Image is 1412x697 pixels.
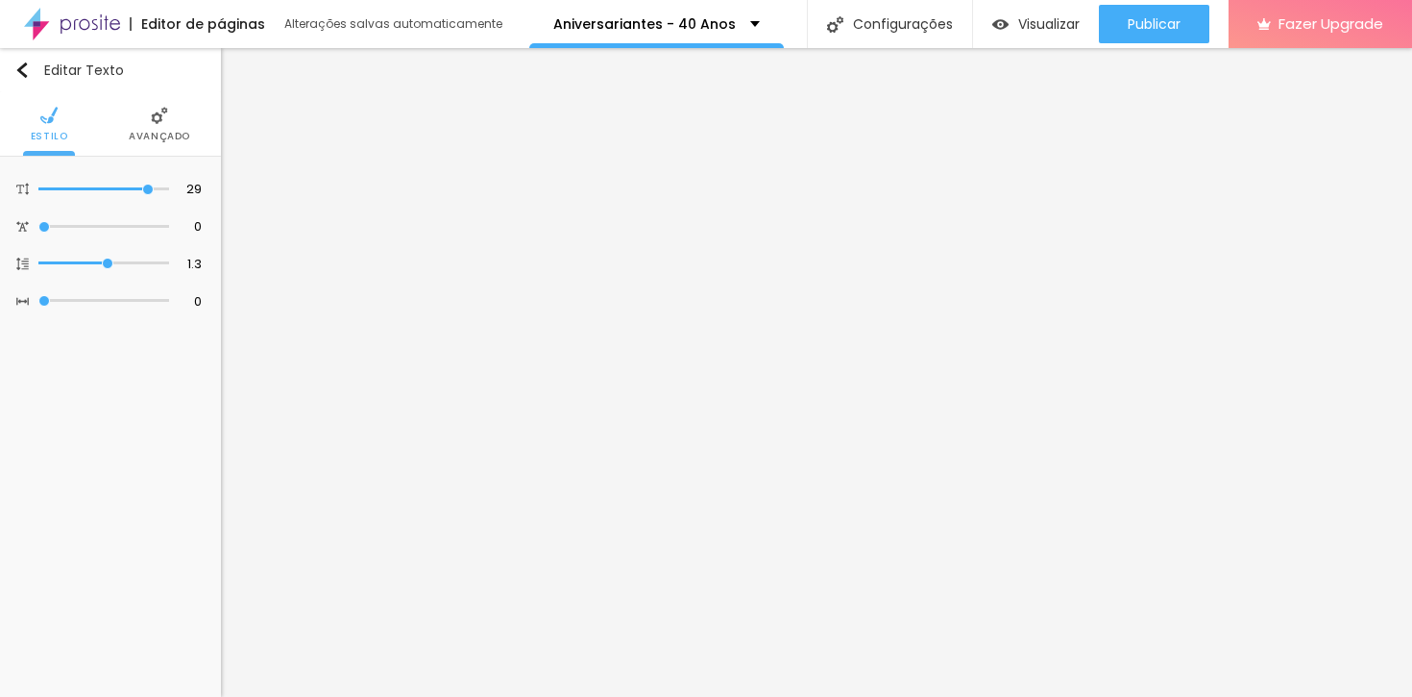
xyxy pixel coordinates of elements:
img: Icone [14,62,30,78]
span: Estilo [31,132,68,141]
img: Icone [16,258,29,270]
p: Aniversariantes - 40 Anos [553,17,736,31]
span: Visualizar [1018,16,1080,32]
img: Icone [16,220,29,233]
span: Fazer Upgrade [1278,15,1383,32]
img: Icone [827,16,843,33]
img: Icone [16,295,29,308]
span: Publicar [1128,16,1181,32]
button: Visualizar [973,5,1099,43]
img: Icone [40,107,58,124]
img: Icone [151,107,168,124]
div: Editar Texto [14,62,124,78]
button: Publicar [1099,5,1209,43]
img: view-1.svg [992,16,1009,33]
img: Icone [16,183,29,195]
span: Avançado [129,132,190,141]
iframe: Editor [221,48,1412,697]
div: Editor de páginas [130,17,265,31]
div: Alterações salvas automaticamente [284,18,505,30]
